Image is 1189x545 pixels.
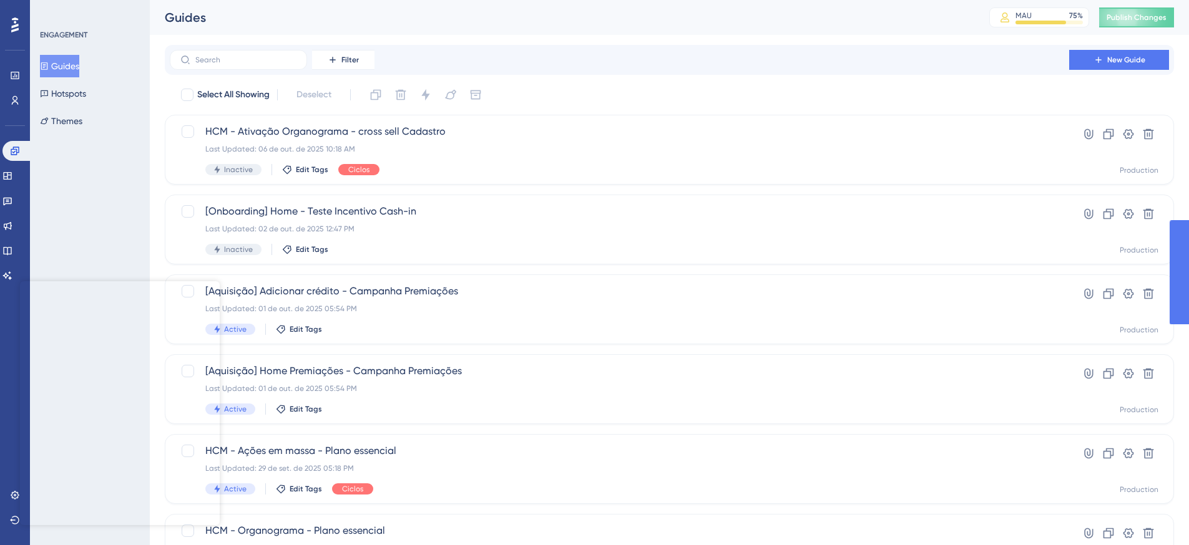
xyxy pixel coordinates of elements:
[205,364,1034,379] span: [Aquisição] Home Premiações - Campanha Premiações
[1120,165,1158,175] div: Production
[205,144,1034,154] div: Last Updated: 06 de out. de 2025 10:18 AM
[224,324,247,334] span: Active
[205,284,1034,299] span: [Aquisição] Adicionar crédito - Campanha Premiações
[40,55,79,77] button: Guides
[276,404,322,414] button: Edit Tags
[197,87,270,102] span: Select All Showing
[40,110,82,132] button: Themes
[205,304,1034,314] div: Last Updated: 01 de out. de 2025 05:54 PM
[342,484,363,494] span: Ciclos
[165,9,958,26] div: Guides
[296,165,328,175] span: Edit Tags
[40,30,87,40] div: ENGAGEMENT
[1107,55,1145,65] span: New Guide
[290,324,322,334] span: Edit Tags
[205,204,1034,219] span: [Onboarding] Home - Teste Incentivo Cash-in
[1099,7,1174,27] button: Publish Changes
[348,165,369,175] span: Ciclos
[296,244,328,254] span: Edit Tags
[282,165,328,175] button: Edit Tags
[224,404,247,414] span: Active
[224,484,247,494] span: Active
[276,484,322,494] button: Edit Tags
[276,324,322,334] button: Edit Tags
[195,55,296,64] input: Search
[296,87,331,102] span: Deselect
[1069,11,1083,21] div: 75 %
[1120,325,1158,335] div: Production
[312,50,374,70] button: Filter
[224,165,253,175] span: Inactive
[285,84,343,106] button: Deselect
[205,224,1034,234] div: Last Updated: 02 de out. de 2025 12:47 PM
[205,383,1034,393] div: Last Updated: 01 de out. de 2025 05:54 PM
[1107,12,1167,22] span: Publish Changes
[224,244,253,254] span: Inactive
[1069,50,1169,70] button: New Guide
[205,124,1034,139] span: HCM - Ativação Organograma - cross sell Cadastro
[40,82,86,105] button: Hotspots
[1120,405,1158,415] div: Production
[205,523,1034,538] span: HCM - Organograma - Plano essencial
[205,463,1034,473] div: Last Updated: 29 de set. de 2025 05:18 PM
[1120,245,1158,255] div: Production
[290,404,322,414] span: Edit Tags
[1137,496,1174,533] iframe: UserGuiding AI Assistant Launcher
[1015,11,1032,21] div: MAU
[341,55,359,65] span: Filter
[282,244,328,254] button: Edit Tags
[290,484,322,494] span: Edit Tags
[1120,485,1158,494] div: Production
[205,443,1034,458] span: HCM - Ações em massa - Plano essencial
